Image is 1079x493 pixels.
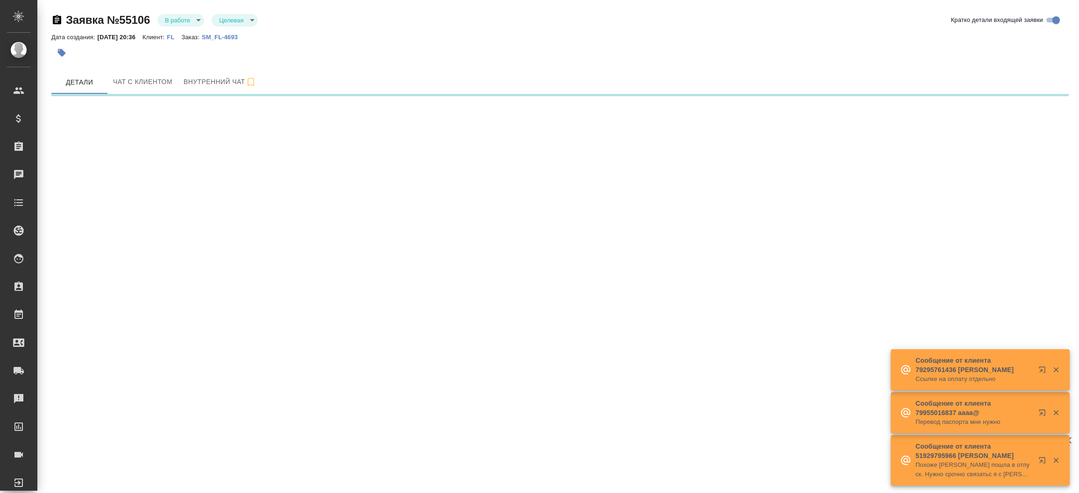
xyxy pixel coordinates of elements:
span: Детали [57,77,102,88]
button: Открыть в новой вкладке [1033,403,1055,426]
a: Заявка №55106 [66,14,150,26]
p: Сообщение от клиента 79295761436 [PERSON_NAME] [916,356,1032,374]
div: В работе [157,14,204,27]
button: Добавить тэг [51,42,72,63]
p: Перевод паспорта мне нужно [916,417,1032,427]
a: SM_FL-4693 [202,33,245,41]
button: Открыть в новой вкладке [1033,360,1055,383]
button: Закрыть [1046,456,1065,465]
button: Закрыть [1046,366,1065,374]
p: FL [167,34,181,41]
button: 79104089599 (Дмитрий Александрович) - (undefined) [107,70,178,94]
button: В работе [162,16,193,24]
p: Похоже [PERSON_NAME] пошла в отпуск. Нужно срочно связатьс я с [PERSON_NAME], Можете помощь? [916,460,1032,479]
span: Кратко детали входящей заявки [951,15,1043,25]
button: Закрыть [1046,408,1065,417]
button: Целевая [216,16,246,24]
p: SM_FL-4693 [202,34,245,41]
button: Открыть в новой вкладке [1033,451,1055,473]
p: Заказ: [181,34,201,41]
p: Дата создания: [51,34,97,41]
a: FL [167,33,181,41]
svg: Подписаться [245,77,256,88]
button: Скопировать ссылку [51,14,63,26]
p: Клиент: [142,34,167,41]
p: Сообщение от клиента 51929795966 [PERSON_NAME] [916,442,1032,460]
span: Чат с клиентом [113,76,172,88]
p: Ссылке на оплату отдельно [916,374,1032,384]
div: В работе [212,14,257,27]
p: [DATE] 20:36 [97,34,142,41]
p: Сообщение от клиента 79955016837 аааа@ [916,399,1032,417]
span: Внутренний чат [184,76,256,88]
